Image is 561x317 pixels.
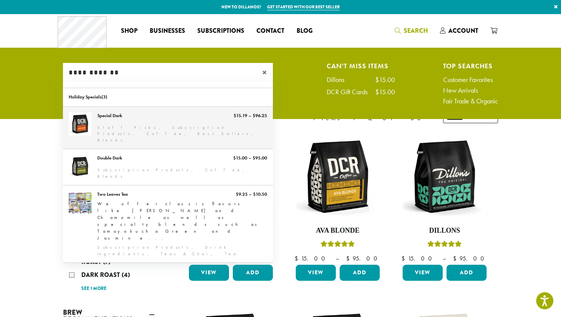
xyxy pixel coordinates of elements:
[150,26,185,36] span: Businesses
[121,26,137,36] span: Shop
[346,254,353,262] span: $
[327,63,395,69] h4: Can't Miss Items
[401,254,435,262] bdi: 15.00
[443,76,498,83] a: Customer Favorites
[295,254,329,262] bdi: 15.00
[443,87,498,94] a: New Arrivals
[404,26,428,35] span: Search
[115,25,143,37] a: Shop
[401,254,408,262] span: $
[262,68,273,77] span: ×
[427,240,462,251] div: Rated 5.00 out of 5
[401,133,488,220] img: DCR-12oz-Dillons-Stock-scaled.png
[294,133,382,262] a: Ava BlondeRated 5.00 out of 5
[81,246,126,266] span: Medium-Dark Roast
[197,26,244,36] span: Subscriptions
[447,265,487,281] button: Add
[233,265,273,281] button: Add
[448,26,478,35] span: Account
[443,254,446,262] span: –
[294,133,382,220] img: DCR-12oz-Ava-Blonde-Stock-scaled.png
[297,26,313,36] span: Blog
[295,254,301,262] span: $
[443,98,498,105] a: Fair Trade & Organic
[340,265,380,281] button: Add
[81,285,106,293] a: See 1 more
[122,270,130,279] span: (4)
[103,257,111,266] span: (7)
[321,240,355,251] div: Rated 5.00 out of 5
[403,265,443,281] a: View
[453,254,488,262] bdi: 95.00
[256,26,284,36] span: Contact
[401,133,488,262] a: DillonsRated 5.00 out of 5
[296,265,336,281] a: View
[375,76,395,83] div: $15.00
[453,254,459,262] span: $
[267,4,340,10] a: Get started with our best seller
[81,270,122,279] span: Dark Roast
[443,63,498,69] h4: Top Searches
[375,89,395,95] div: $15.00
[401,227,488,235] h4: Dillons
[327,89,375,95] div: DCR Gift Cards
[294,227,382,235] h4: Ava Blonde
[389,24,434,37] a: Search
[189,265,229,281] a: View
[346,254,381,262] bdi: 95.00
[336,254,339,262] span: –
[327,76,352,83] div: Dillons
